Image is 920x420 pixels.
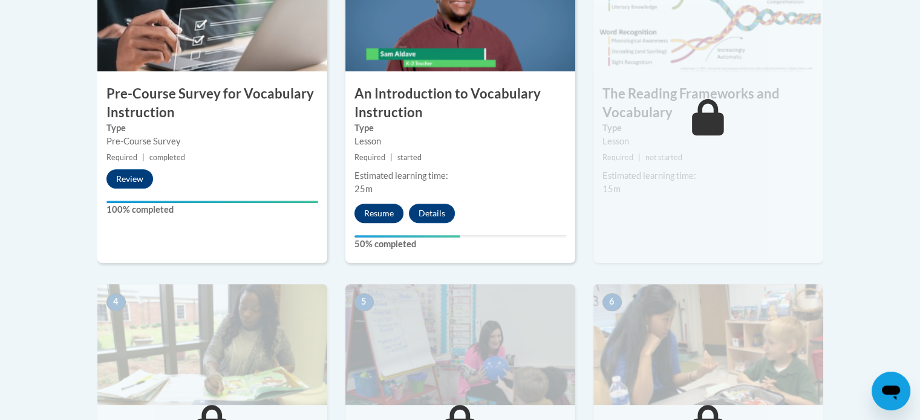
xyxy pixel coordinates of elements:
label: Type [106,121,318,135]
img: Course Image [593,284,823,405]
span: 25m [354,184,373,194]
div: Your progress [106,201,318,203]
button: Resume [354,204,403,223]
img: Course Image [97,284,327,405]
span: 5 [354,293,374,311]
span: not started [645,153,682,162]
span: Required [602,153,633,162]
span: | [638,153,641,162]
div: Lesson [602,135,814,148]
span: | [390,153,393,162]
span: started [397,153,422,162]
div: Estimated learning time: [602,169,814,183]
h3: Pre-Course Survey for Vocabulary Instruction [97,85,327,122]
label: Type [602,121,814,135]
button: Review [106,169,153,189]
span: | [142,153,145,162]
img: Course Image [345,284,575,405]
label: Type [354,121,566,135]
label: 50% completed [354,237,566,251]
span: 15m [602,184,621,194]
div: Your progress [354,235,460,237]
label: 100% completed [106,203,318,216]
iframe: Button to launch messaging window [872,372,910,410]
span: 6 [602,293,622,311]
h3: The Reading Frameworks and Vocabulary [593,85,823,122]
span: Required [354,153,385,162]
span: 4 [106,293,126,311]
span: completed [149,153,185,162]
div: Lesson [354,135,566,148]
span: Required [106,153,137,162]
h3: An Introduction to Vocabulary Instruction [345,85,575,122]
div: Estimated learning time: [354,169,566,183]
div: Pre-Course Survey [106,135,318,148]
button: Details [409,204,455,223]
